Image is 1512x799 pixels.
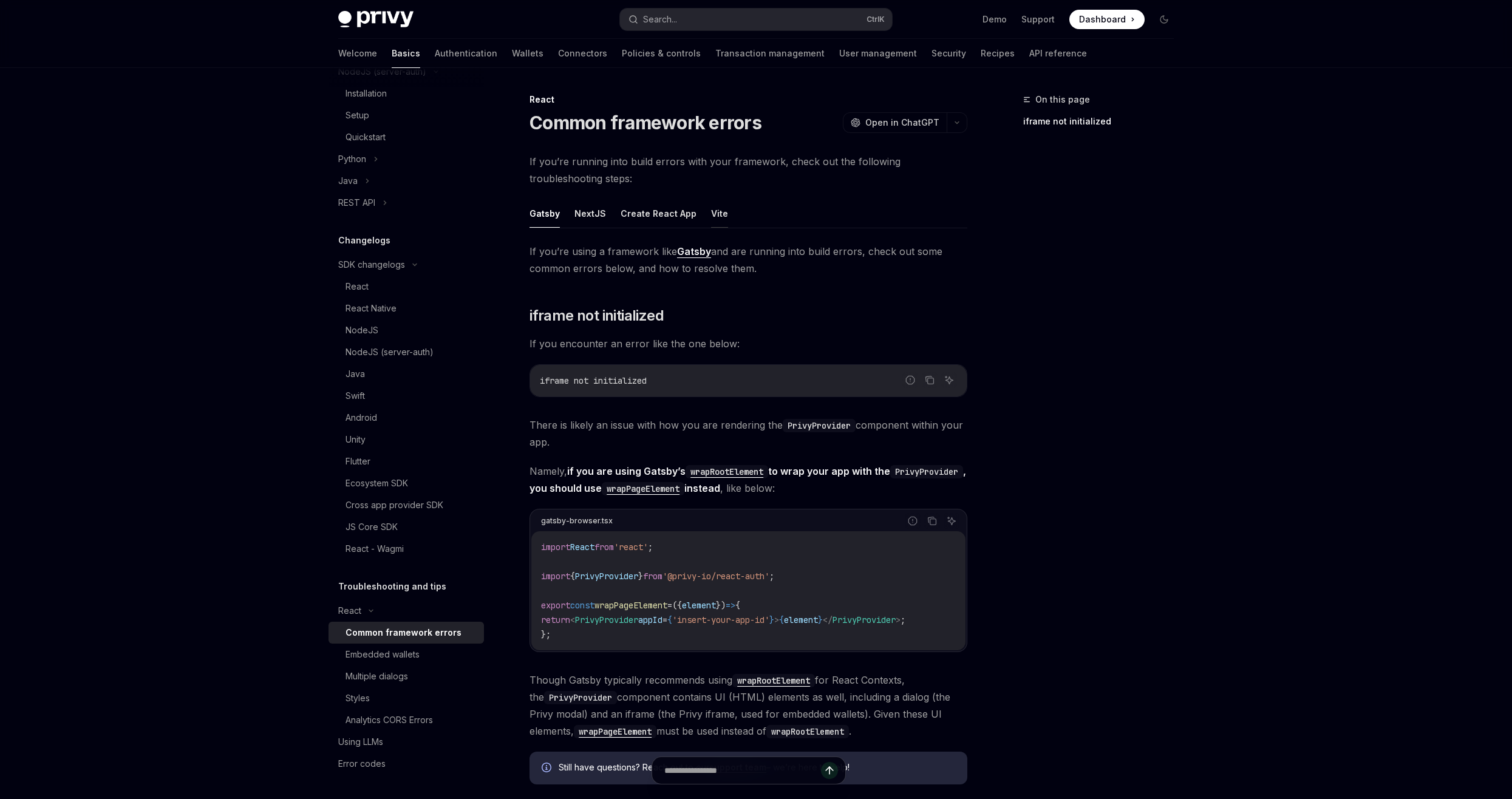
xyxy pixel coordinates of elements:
div: Common framework errors [346,625,461,640]
div: Analytics CORS Errors [346,713,433,727]
a: Dashboard [1069,10,1145,29]
a: Using LLMs [329,731,484,753]
button: Send message [821,762,838,779]
div: Java [346,367,365,381]
a: Error codes [329,753,484,775]
a: React - Wagmi [329,538,484,560]
div: Quickstart [346,130,386,144]
span: = [667,600,672,611]
span: } [769,614,774,625]
span: }) [716,600,726,611]
code: wrapRootElement [732,674,815,687]
div: Styles [346,691,370,705]
span: '@privy-io/react-auth' [662,571,769,582]
code: PrivyProvider [783,419,856,432]
span: If you’re running into build errors with your framework, check out the following troubleshooting ... [530,153,967,187]
div: React - Wagmi [346,542,404,556]
span: } [818,614,823,625]
span: const [570,600,594,611]
a: User management [839,39,917,68]
code: wrapRootElement [686,465,768,478]
span: 'react' [614,542,648,552]
a: Policies & controls [622,39,701,68]
a: iframe not initialized [1023,112,1183,131]
div: gatsby-browser.tsx [541,513,613,529]
div: Using LLMs [338,735,383,749]
span: } [638,571,643,582]
a: Installation [329,83,484,104]
span: ; [648,542,653,552]
span: < [570,614,575,625]
img: dark logo [338,11,414,28]
span: => [726,600,735,611]
span: { [570,571,575,582]
button: Toggle dark mode [1154,10,1174,29]
button: Search...CtrlK [620,8,892,30]
span: import [541,542,570,552]
button: Vite [711,199,728,228]
button: NextJS [574,199,606,228]
div: Python [338,152,366,166]
div: Multiple dialogs [346,669,408,684]
a: Ecosystem SDK [329,472,484,494]
div: React [530,93,967,106]
span: wrapPageElement [594,600,667,611]
div: Embedded wallets [346,647,420,662]
span: > [774,614,779,625]
a: Styles [329,687,484,709]
code: wrapRootElement [766,725,849,738]
div: Flutter [346,454,370,469]
span: There is likely an issue with how you are rendering the component within your app. [530,416,967,450]
a: Demo [982,13,1007,25]
button: Open in ChatGPT [843,112,947,133]
a: Unity [329,429,484,450]
span: Ctrl K [867,15,885,24]
span: PrivyProvider [575,571,638,582]
span: import [541,571,570,582]
div: SDK changelogs [338,257,405,272]
button: Ask AI [941,372,957,388]
strong: if you are using Gatsby’s to wrap your app with the , you should use instead [530,465,966,494]
a: React [329,276,484,297]
a: Wallets [512,39,543,68]
a: wrapPageElement [574,725,656,737]
a: Recipes [981,39,1015,68]
a: React Native [329,297,484,319]
div: React [338,603,361,618]
span: Though Gatsby typically recommends using for React Contexts, the component contains UI (HTML) ele... [530,671,967,739]
span: 'insert-your-app-id' [672,614,769,625]
a: Multiple dialogs [329,665,484,687]
h5: Changelogs [338,233,390,248]
button: Ask AI [944,513,959,529]
a: wrapPageElement [602,482,684,494]
span: { [779,614,784,625]
span: ; [901,614,905,625]
span: { [735,600,740,611]
a: NodeJS [329,319,484,341]
code: wrapPageElement [574,725,656,738]
button: Create React App [621,199,696,228]
a: Swift [329,385,484,407]
div: React Native [346,301,397,316]
button: Copy the contents from the code block [924,513,940,529]
a: Transaction management [715,39,825,68]
a: Setup [329,104,484,126]
a: Flutter [329,450,484,472]
a: wrapRootElement [686,465,768,477]
a: Authentication [435,39,497,68]
span: Dashboard [1079,13,1126,25]
a: Embedded wallets [329,644,484,665]
a: JS Core SDK [329,516,484,538]
a: Common framework errors [329,622,484,644]
code: PrivyProvider [544,691,617,704]
span: </ [823,614,833,625]
span: > [896,614,901,625]
span: iframe not initialized [530,306,664,325]
div: Android [346,410,377,425]
div: Ecosystem SDK [346,476,408,491]
span: PrivyProvider [833,614,896,625]
div: Java [338,174,358,188]
div: Search... [643,12,677,27]
a: Cross app provider SDK [329,494,484,516]
button: Gatsby [530,199,560,228]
